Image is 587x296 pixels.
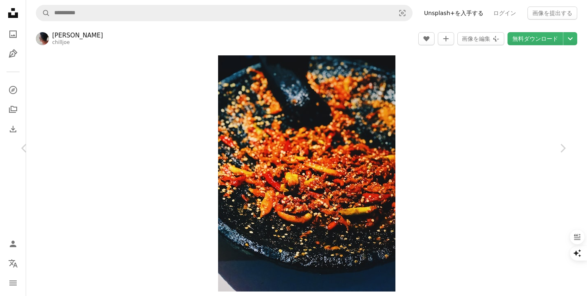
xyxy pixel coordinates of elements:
[218,55,395,292] img: 黄唐辛子と赤唐辛子
[36,32,49,45] img: Johnのプロフィールを見る
[438,32,454,45] button: コレクションに追加する
[563,32,577,45] button: ダウンロードサイズを選択してください
[457,32,504,45] button: 画像を編集
[538,109,587,187] a: 次へ
[5,275,21,291] button: メニュー
[508,32,563,45] a: 無料ダウンロード
[488,7,521,20] a: ログイン
[418,32,435,45] button: いいね！
[527,7,577,20] button: 画像を提出する
[218,55,395,292] button: この画像でズームインする
[36,5,50,21] button: Unsplashで検索する
[52,39,70,45] a: chilljoe
[5,236,21,252] a: ログイン / 登録する
[36,5,413,21] form: サイト内でビジュアルを探す
[5,82,21,98] a: 探す
[5,46,21,62] a: イラスト
[5,101,21,118] a: コレクション
[419,7,488,20] a: Unsplash+を入手する
[393,5,412,21] button: ビジュアル検索
[5,26,21,42] a: 写真
[5,255,21,272] button: 言語
[52,31,103,39] a: [PERSON_NAME]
